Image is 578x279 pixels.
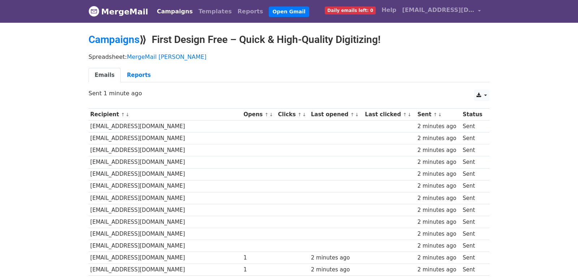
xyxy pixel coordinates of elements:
a: ↓ [355,112,359,117]
p: Sent 1 minute ago [89,90,489,97]
th: Opens [242,109,276,121]
a: ↑ [264,112,268,117]
td: [EMAIL_ADDRESS][DOMAIN_NAME] [89,264,242,276]
th: Last opened [309,109,363,121]
a: ↓ [302,112,306,117]
td: [EMAIL_ADDRESS][DOMAIN_NAME] [89,240,242,252]
a: Daily emails left: 0 [322,3,379,17]
div: 2 minutes ago [417,218,459,226]
th: Status [461,109,486,121]
a: ↑ [121,112,125,117]
a: ↓ [438,112,442,117]
td: Sent [461,192,486,204]
th: Recipient [89,109,242,121]
div: 2 minutes ago [417,206,459,214]
th: Sent [416,109,461,121]
td: [EMAIL_ADDRESS][DOMAIN_NAME] [89,156,242,168]
td: [EMAIL_ADDRESS][DOMAIN_NAME] [89,144,242,156]
td: Sent [461,264,486,276]
td: [EMAIL_ADDRESS][DOMAIN_NAME] [89,204,242,216]
div: 2 minutes ago [417,230,459,238]
div: 2 minutes ago [417,122,459,131]
div: 1 [243,266,275,274]
td: Sent [461,180,486,192]
a: ↓ [125,112,129,117]
td: [EMAIL_ADDRESS][DOMAIN_NAME] [89,168,242,180]
a: Reports [121,68,157,83]
a: Emails [89,68,121,83]
a: Open Gmail [269,6,309,17]
a: [EMAIL_ADDRESS][DOMAIN_NAME] [399,3,484,20]
td: Sent [461,168,486,180]
td: Sent [461,240,486,252]
td: Sent [461,121,486,132]
td: Sent [461,204,486,216]
a: ↑ [433,112,437,117]
td: [EMAIL_ADDRESS][DOMAIN_NAME] [89,228,242,240]
a: ↓ [407,112,411,117]
td: [EMAIL_ADDRESS][DOMAIN_NAME] [89,132,242,144]
td: Sent [461,156,486,168]
div: 2 minutes ago [417,134,459,143]
td: [EMAIL_ADDRESS][DOMAIN_NAME] [89,216,242,228]
div: 1 [243,254,275,262]
div: 2 minutes ago [311,266,362,274]
div: 2 minutes ago [417,266,459,274]
td: [EMAIL_ADDRESS][DOMAIN_NAME] [89,180,242,192]
td: Sent [461,228,486,240]
a: ↓ [269,112,273,117]
td: [EMAIL_ADDRESS][DOMAIN_NAME] [89,192,242,204]
td: Sent [461,216,486,228]
a: MergeMail [PERSON_NAME] [127,53,206,60]
div: 2 minutes ago [311,254,362,262]
td: [EMAIL_ADDRESS][DOMAIN_NAME] [89,121,242,132]
a: ↑ [350,112,354,117]
a: MergeMail [89,4,148,19]
div: 2 minutes ago [417,158,459,166]
span: Daily emails left: 0 [325,6,376,14]
th: Last clicked [363,109,416,121]
div: 2 minutes ago [417,170,459,178]
a: Help [379,3,399,17]
a: Reports [235,4,266,19]
p: Spreadsheet: [89,53,489,61]
td: Sent [461,132,486,144]
div: 2 minutes ago [417,194,459,202]
td: Sent [461,144,486,156]
div: 2 minutes ago [417,146,459,154]
h2: ⟫ First Design Free – Quick & High-Quality Digitizing! [89,34,489,46]
a: Campaigns [89,34,139,45]
img: MergeMail logo [89,6,99,17]
th: Clicks [276,109,309,121]
span: [EMAIL_ADDRESS][DOMAIN_NAME] [402,6,474,14]
td: [EMAIL_ADDRESS][DOMAIN_NAME] [89,252,242,264]
div: 2 minutes ago [417,182,459,190]
td: Sent [461,252,486,264]
a: ↑ [298,112,302,117]
a: ↑ [403,112,407,117]
div: 2 minutes ago [417,242,459,250]
div: 2 minutes ago [417,254,459,262]
a: Campaigns [154,4,195,19]
a: Templates [195,4,234,19]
